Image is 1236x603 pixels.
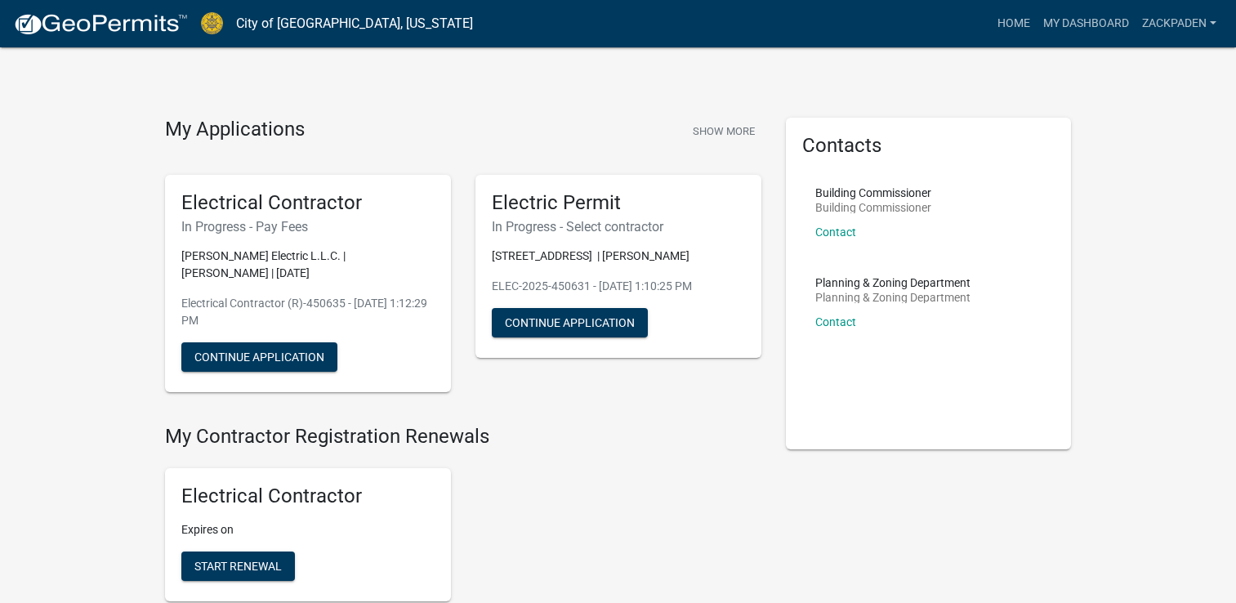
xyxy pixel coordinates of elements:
[201,12,223,34] img: City of Jeffersonville, Indiana
[492,248,745,265] p: [STREET_ADDRESS] | [PERSON_NAME]
[194,560,282,573] span: Start Renewal
[492,219,745,234] h6: In Progress - Select contractor
[236,10,473,38] a: City of [GEOGRAPHIC_DATA], [US_STATE]
[815,187,931,199] p: Building Commissioner
[815,226,856,239] a: Contact
[815,292,971,303] p: Planning & Zoning Department
[181,521,435,538] p: Expires on
[815,315,856,328] a: Contact
[815,202,931,213] p: Building Commissioner
[1037,8,1136,39] a: My Dashboard
[492,308,648,337] button: Continue Application
[165,118,305,142] h4: My Applications
[181,485,435,508] h5: Electrical Contractor
[686,118,761,145] button: Show More
[181,191,435,215] h5: Electrical Contractor
[181,552,295,581] button: Start Renewal
[492,278,745,295] p: ELEC-2025-450631 - [DATE] 1:10:25 PM
[181,219,435,234] h6: In Progress - Pay Fees
[181,342,337,372] button: Continue Application
[802,134,1055,158] h5: Contacts
[1136,8,1223,39] a: zackpaden
[815,277,971,288] p: Planning & Zoning Department
[492,191,745,215] h5: Electric Permit
[165,425,761,449] h4: My Contractor Registration Renewals
[181,248,435,282] p: [PERSON_NAME] Electric L.L.C. | [PERSON_NAME] | [DATE]
[991,8,1037,39] a: Home
[181,295,435,329] p: Electrical Contractor (R)-450635 - [DATE] 1:12:29 PM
